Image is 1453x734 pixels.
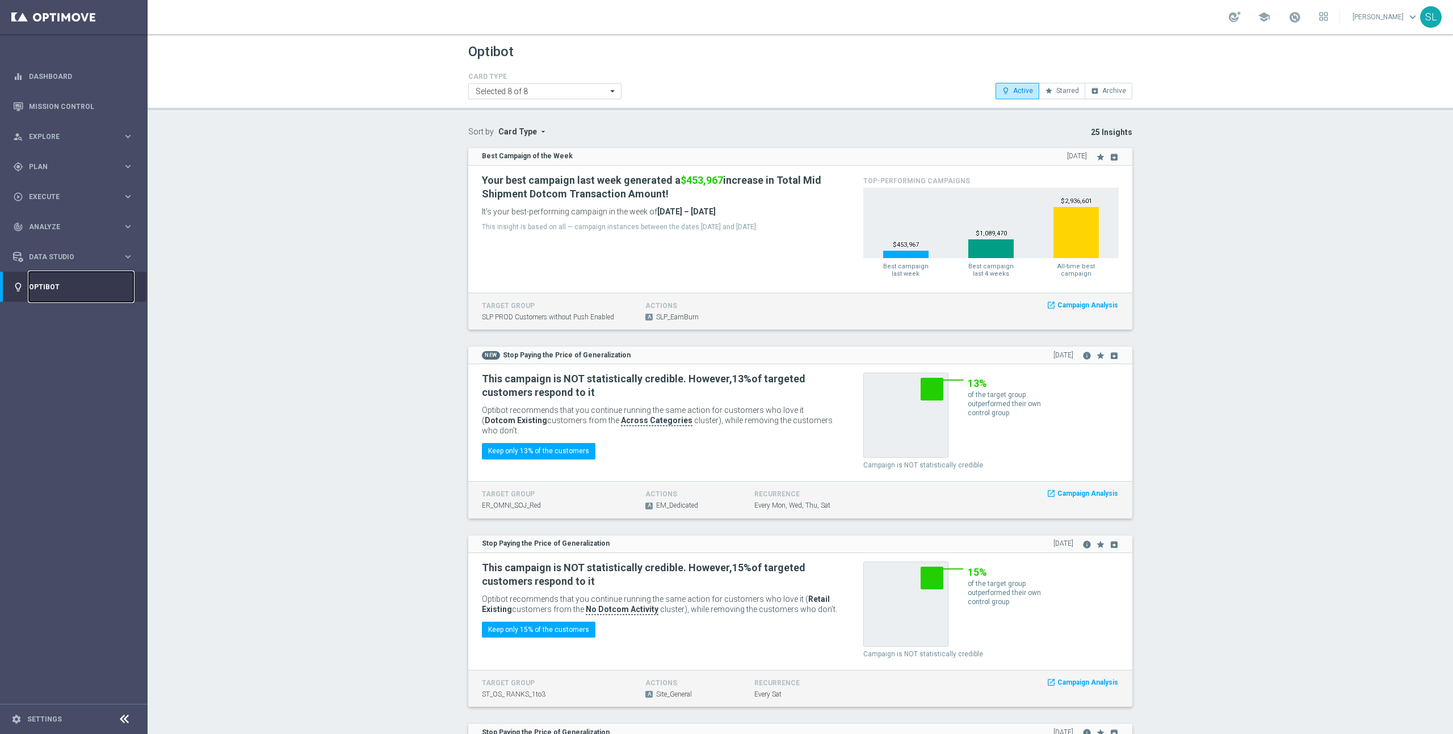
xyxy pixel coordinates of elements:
[1093,346,1105,360] button: star
[1107,535,1119,549] button: archive
[12,102,134,111] button: Mission Control
[1107,346,1119,360] button: archive
[754,690,782,699] span: Every Sat
[1107,147,1119,162] button: archive
[1053,263,1099,277] span: All-time best campaign
[1420,6,1442,28] div: SL
[13,91,133,121] div: Mission Control
[968,377,1047,390] h2: 13%
[29,133,123,140] span: Explore
[482,594,830,614] b: Retail Existing
[893,241,919,248] text: $453,967
[482,539,610,547] strong: Stop Paying the Price of Generalization
[645,490,737,498] h4: actions
[1013,87,1033,95] span: Active
[863,649,1119,659] p: Campaign is NOT statistically credible
[482,490,628,498] h4: target group
[123,221,133,232] i: keyboard_arrow_right
[29,272,133,302] a: Optibot
[586,605,658,614] b: No Dotcom Activity
[482,622,595,638] button: Keep only 15% of the customers
[123,251,133,262] i: keyboard_arrow_right
[12,72,134,81] button: equalizer Dashboard
[1110,153,1119,162] i: archive
[1096,153,1105,162] i: star
[13,272,133,302] div: Optibot
[12,282,134,292] button: lightbulb Optibot
[656,313,699,322] span: SLP_EarnBurn
[13,222,123,232] div: Analyze
[12,252,134,261] div: Data Studio keyboard_arrow_right
[13,132,23,142] i: person_search
[482,152,573,160] strong: Best Campaign of the Week
[754,490,846,498] h4: recurrence
[12,192,134,201] button: play_circle_outline Execute keyboard_arrow_right
[863,177,1119,185] h4: Top-Performing Campaigns
[968,263,1014,277] span: Best campaign last 4 weeks
[13,71,23,82] i: equalizer
[732,373,751,385] b: 13%
[1110,351,1119,360] i: archive
[498,127,548,137] button: Card Type arrow_drop_down
[1067,151,1087,161] span: [DATE]
[1082,535,1091,549] button: info
[754,501,830,511] span: Every Mon, Wed, Thu, Sat
[968,390,1047,417] p: of the target group outperformed their own control group
[503,351,631,359] strong: Stop Paying the Price of Generalization
[13,132,123,142] div: Explore
[482,351,500,360] span: NEW
[645,679,737,687] h4: actions
[1093,535,1105,549] button: star
[645,503,653,509] span: A
[732,562,751,573] b: 15%
[13,61,133,91] div: Dashboard
[468,83,621,99] ng-select: Anomaly Detection, Best Campaign of the Week, Expand Insignificant Stream, Focus Campaign on Best...
[473,86,531,96] span: Selected 8 of 8
[1047,489,1056,499] i: launch
[1047,678,1056,687] i: launch
[1053,351,1073,360] span: [DATE]
[681,174,723,186] span: $453,967
[29,91,133,121] a: Mission Control
[1057,301,1118,310] span: Campaign Analysis
[12,132,134,141] button: person_search Explore keyboard_arrow_right
[482,313,614,322] span: SLP PROD Customers without Push Enabled
[13,222,23,232] i: track_changes
[482,561,838,588] h2: This campaign is NOT statistically credible. However, of targeted customers respond to it
[482,690,545,699] span: ST_OS_ RANKS_1to3
[1082,540,1091,549] i: info
[482,372,838,399] h2: This campaign is NOT statistically credible. However, of targeted customers respond to it
[1096,351,1105,360] i: star
[656,690,692,699] span: Site_General
[13,162,23,172] i: gps_fixed
[123,131,133,142] i: keyboard_arrow_right
[468,127,494,137] label: Sort by
[968,579,1047,606] p: of the target group outperformed their own control group
[482,679,628,687] h4: target group
[29,61,133,91] a: Dashboard
[12,162,134,171] button: gps_fixed Plan keyboard_arrow_right
[482,443,595,459] button: Keep only 13% of the customers
[27,716,62,723] a: Settings
[13,252,123,262] div: Data Studio
[1258,11,1270,23] span: school
[485,416,547,425] b: Dotcom Existing
[1057,678,1118,687] span: Campaign Analysis
[12,222,134,231] div: track_changes Analyze keyboard_arrow_right
[13,192,123,202] div: Execute
[1096,147,1105,162] button: star
[1045,87,1053,95] i: star
[1102,87,1126,95] span: Archive
[660,605,837,614] span: cluster), while removing the customers who don’t.
[11,714,22,724] i: settings
[1082,346,1091,360] button: info
[645,691,653,698] span: A
[1091,87,1099,95] i: archive
[482,501,541,511] span: ER_OMNI_SOJ_Red
[1406,11,1419,23] span: keyboard_arrow_down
